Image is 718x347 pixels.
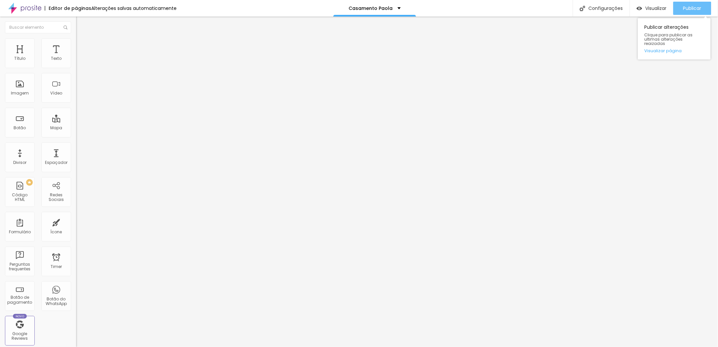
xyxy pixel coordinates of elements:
div: Editor de páginas [45,6,91,11]
div: Perguntas frequentes [7,262,33,272]
div: Alterações salvas automaticamente [91,6,177,11]
a: Visualizar página [645,49,704,53]
div: Botão de pagamento [7,295,33,305]
div: Vídeo [50,91,62,96]
div: Google Reviews [7,331,33,341]
div: Redes Sociais [43,193,69,202]
div: Novo [13,314,27,319]
button: Publicar [673,2,711,15]
div: Espaçador [45,160,67,165]
input: Buscar elemento [5,21,71,33]
div: Código HTML [7,193,33,202]
span: Publicar [683,6,701,11]
div: Ícone [51,230,62,234]
img: view-1.svg [637,6,642,11]
div: Botão do WhatsApp [43,297,69,306]
div: Imagem [11,91,29,96]
button: Visualizar [630,2,673,15]
span: Visualizar [646,6,667,11]
div: Divisor [13,160,26,165]
iframe: Editor [76,17,718,347]
span: Clique para publicar as ultimas alterações reaizadas [645,33,704,46]
p: Casamento Paola [349,6,393,11]
div: Título [14,56,25,61]
div: Timer [51,264,62,269]
img: Icone [580,6,585,11]
img: Icone [63,25,67,29]
div: Formulário [9,230,31,234]
div: Publicar alterações [638,18,711,59]
div: Texto [51,56,62,61]
div: Mapa [50,126,62,130]
div: Botão [14,126,26,130]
